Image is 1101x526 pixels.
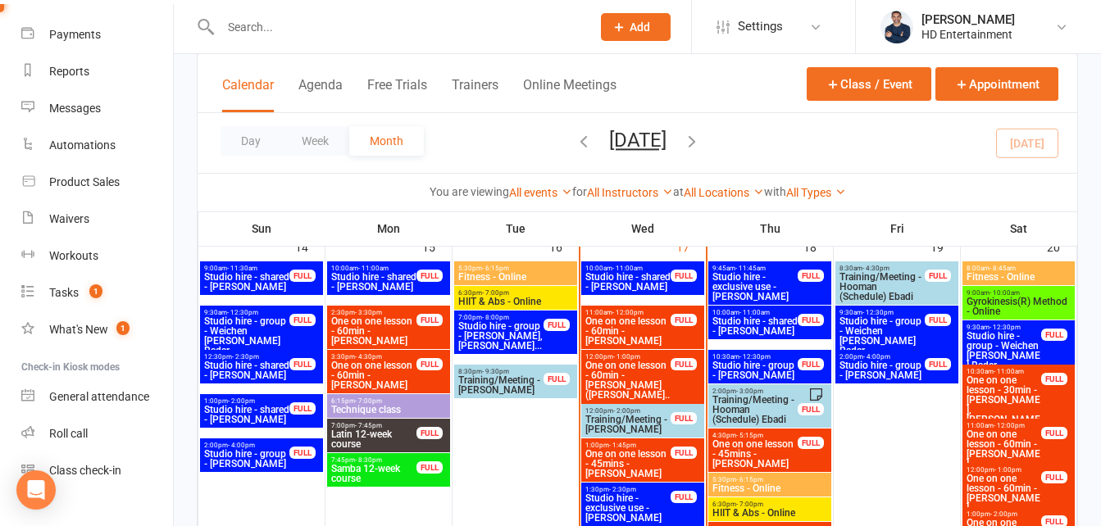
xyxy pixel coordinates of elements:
span: One on one lesson - 45mins - [PERSON_NAME] [712,439,798,469]
button: Day [221,126,281,156]
a: All Instructors [587,186,673,199]
a: Roll call [21,415,173,452]
span: One on one lesson - 60min - [PERSON_NAME] [585,316,671,346]
button: Week [281,126,349,156]
button: Appointment [935,67,1058,101]
img: thumb_image1646563817.png [880,11,913,43]
span: Studio hire - shared - [PERSON_NAME] [203,405,290,424]
span: 9:00am [203,265,290,272]
div: 20 [1047,233,1076,260]
span: 9:00am [966,289,1071,297]
span: Training/Meeting - [PERSON_NAME] [457,375,544,395]
span: 1:30pm [585,486,671,493]
span: 7:00pm [330,422,417,429]
div: Class check-in [49,464,121,477]
span: 10:30am [966,368,1042,375]
strong: at [673,185,684,198]
button: Trainers [452,77,498,112]
a: Waivers [21,201,173,238]
div: FULL [416,314,443,326]
span: 10:00am [712,309,798,316]
strong: You are viewing [430,185,509,198]
div: 16 [549,233,579,260]
span: 8:30pm [457,368,544,375]
div: FULL [671,412,697,424]
span: 1:00pm [203,397,290,405]
div: FULL [544,319,570,331]
div: Automations [49,138,116,152]
button: Online Meetings [523,77,616,112]
a: Class kiosk mode [21,452,173,489]
span: Studio hire - group - [PERSON_NAME] [839,360,926,380]
div: FULL [544,373,570,385]
span: 6:30pm [712,501,828,508]
span: Fitness - Online [712,483,828,493]
input: Search... [216,16,580,39]
strong: for [572,185,587,198]
span: - 12:00pm [994,422,1025,429]
a: Reports [21,53,173,90]
div: FULL [289,402,316,415]
div: What's New [49,323,108,336]
a: Payments [21,16,173,53]
div: FULL [1041,427,1067,439]
div: General attendance [49,390,149,403]
span: - 12:30pm [227,309,258,316]
div: FULL [798,403,824,415]
span: - 6:15pm [482,265,509,272]
th: Fri [834,211,961,246]
div: 18 [803,233,833,260]
span: One on one lesson - 60min - [PERSON_NAME] [966,474,1042,513]
div: Open Intercom Messenger [16,470,56,510]
span: - 2:00pm [990,510,1017,518]
span: Settings [738,8,783,45]
button: Month [349,126,424,156]
span: - 11:45am [735,265,766,272]
button: Free Trials [367,77,427,112]
span: - 11:30am [227,265,257,272]
span: 10:30am [712,353,798,360]
span: Fitness - Online [457,272,574,282]
span: Fitness - Online [966,272,1071,282]
div: 17 [676,233,706,260]
span: - 1:00pm [613,353,640,360]
span: - 12:00pm [612,309,644,316]
span: Studio hire - group - Weichen [PERSON_NAME] Radar [203,316,290,356]
span: Studio hire - shared - [PERSON_NAME] [203,360,290,380]
span: Studio hire - group - Weichen [PERSON_NAME] Radar [966,331,1042,370]
a: Product Sales [21,164,173,201]
span: 8:30am [839,265,926,272]
span: Studio hire - group - [PERSON_NAME] [712,360,798,380]
button: [DATE] [609,129,667,152]
a: All events [509,186,572,199]
span: - 7:00pm [482,289,509,297]
div: FULL [289,314,316,326]
a: Tasks 1 [21,274,173,311]
span: 12:00pm [966,466,1042,474]
button: Calendar [222,77,274,112]
div: HD Entertainment [921,27,1015,42]
span: Studio hire - group - [PERSON_NAME] [203,449,290,469]
div: FULL [1041,329,1067,341]
span: 1 [89,284,102,298]
div: FULL [798,314,824,326]
div: FULL [925,270,951,282]
span: Training/Meeting - Hooman (Schedule) Ebadi [712,395,798,424]
a: Workouts [21,238,173,274]
div: FULL [416,461,443,474]
span: - 8:30pm [355,456,382,464]
span: One on one lesson - 60min - [PERSON_NAME] [966,429,1042,469]
button: Add [601,13,671,41]
div: FULL [671,270,697,282]
span: 2:00pm [712,388,798,395]
span: - 2:30pm [609,486,636,493]
div: FULL [671,358,697,370]
span: - 11:00am [612,265,643,272]
span: - 7:00pm [355,397,382,405]
div: FULL [798,358,824,370]
span: 7:45pm [330,456,417,464]
div: FULL [1041,373,1067,385]
a: General attendance kiosk mode [21,379,173,415]
span: - 2:00pm [228,397,255,405]
span: 11:00am [585,309,671,316]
